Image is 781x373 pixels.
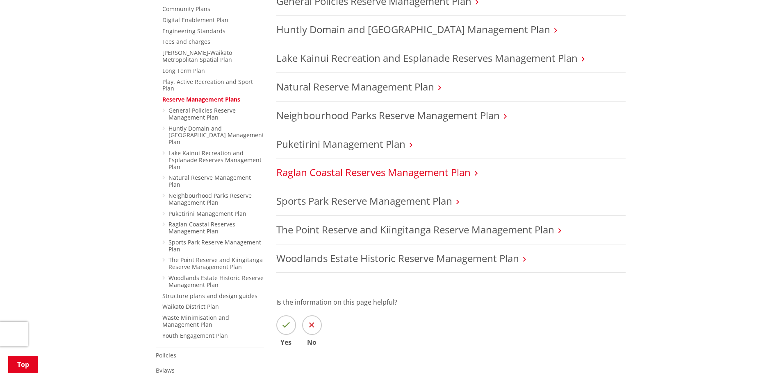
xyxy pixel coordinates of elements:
a: Huntly Domain and [GEOGRAPHIC_DATA] Management Plan [168,124,264,146]
a: Woodlands Estate Historic Reserve Management Plan [168,274,264,289]
a: Puketirini Management Plan [276,137,405,151]
a: [PERSON_NAME]-Waikato Metropolitan Spatial Plan [162,49,232,63]
a: Neighbourhood Parks Reserve Management Plan [168,192,252,206]
a: Play, Active Recreation and Sport Plan [162,78,253,93]
a: Lake Kainui Recreation and Esplanade Reserves Management Plan [276,51,578,65]
a: Waste Minimisation and Management Plan [162,314,229,328]
a: The Point Reserve and Kiingitanga Reserve Management Plan [276,223,554,236]
a: Neighbourhood Parks Reserve Management Plan [276,109,500,122]
a: General Policies Reserve Management Plan [168,106,236,121]
a: Raglan Coastal Reserves Management Plan [168,220,235,235]
a: Natural Reserve Management Plan [276,80,434,93]
a: Lake Kainui Recreation and Esplanade Reserves Management Plan [168,149,262,171]
a: Huntly Domain and [GEOGRAPHIC_DATA] Management Plan [276,23,550,36]
a: Waikato District Plan [162,303,219,310]
iframe: Messenger Launcher [743,339,773,368]
span: No [302,339,322,346]
a: Sports Park Reserve Management Plan [168,238,261,253]
a: Reserve Management Plans [162,95,240,103]
a: Digital Enablement Plan [162,16,228,24]
a: Fees and charges [162,38,210,45]
a: Community Plans [162,5,210,13]
a: Youth Engagement Plan [162,332,228,339]
a: Raglan Coastal Reserves Management Plan [276,165,471,179]
a: Top [8,356,38,373]
a: Engineering Standards [162,27,225,35]
a: Woodlands Estate Historic Reserve Management Plan [276,251,519,265]
span: Yes [276,339,296,346]
a: Puketirini Management Plan [168,210,246,217]
a: The Point Reserve and Kiingitanga Reserve Management Plan [168,256,263,271]
a: Natural Reserve Management Plan [168,174,251,188]
a: Structure plans and design guides [162,292,257,300]
p: Is the information on this page helpful? [276,297,626,307]
a: Policies [156,351,176,359]
a: Sports Park Reserve Management Plan [276,194,452,208]
a: Long Term Plan [162,67,205,75]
